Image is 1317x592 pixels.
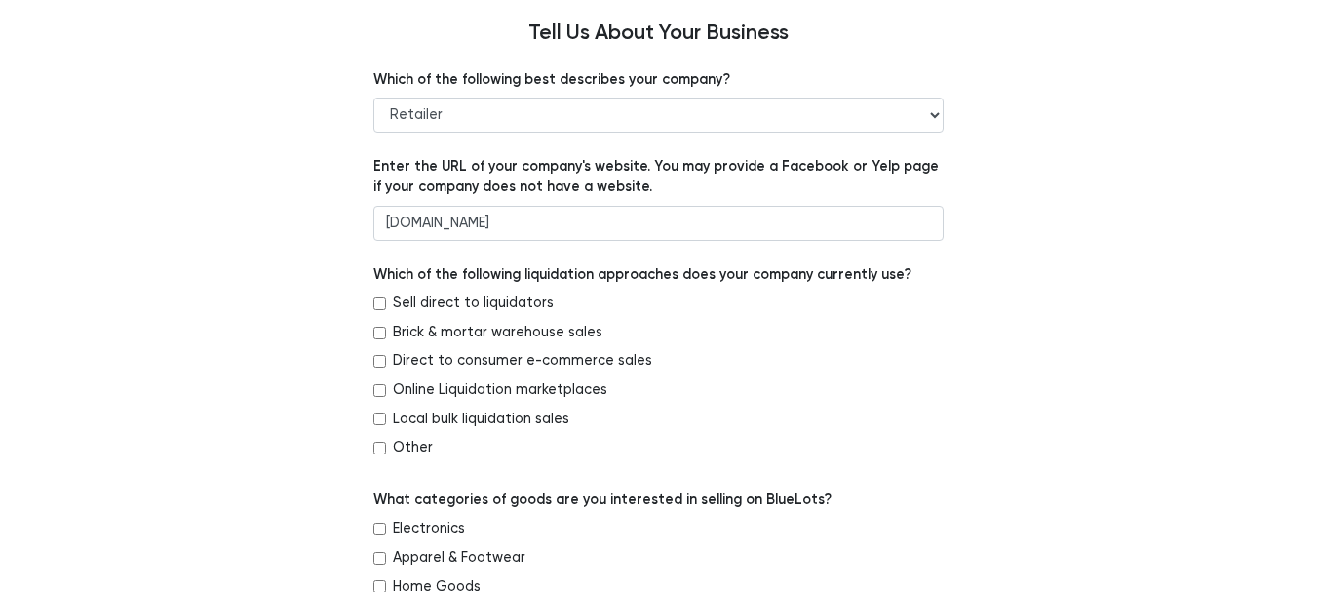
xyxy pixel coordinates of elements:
label: Local bulk liquidation sales [393,409,569,430]
label: Which of the following best describes your company? [373,69,730,91]
input: Direct to consumer e-commerce sales [373,355,386,368]
input: Online Liquidation marketplaces [373,384,386,397]
h4: Tell Us About Your Business [74,20,1244,46]
input: Sell direct to liquidators [373,297,386,310]
input: Electronics [373,523,386,535]
label: Enter the URL of your company's website. You may provide a Facebook or Yelp page if your company ... [373,156,944,198]
label: Online Liquidation marketplaces [393,379,607,401]
label: Which of the following liquidation approaches does your company currently use? [373,264,911,286]
label: Apparel & Footwear [393,547,525,569]
label: Electronics [393,518,465,539]
input: Other [373,442,386,454]
label: Other [393,437,433,458]
label: Direct to consumer e-commerce sales [393,350,652,372]
input: Local bulk liquidation sales [373,413,386,425]
label: What categories of goods are you interested in selling on BlueLots? [373,490,832,511]
label: Brick & mortar warehouse sales [393,322,602,343]
input: Apparel & Footwear [373,552,386,565]
input: Brick & mortar warehouse sales [373,327,386,339]
label: Sell direct to liquidators [393,293,554,314]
